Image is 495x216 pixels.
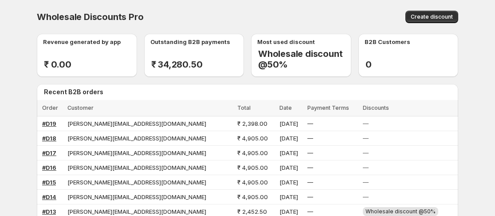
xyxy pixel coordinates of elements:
[405,11,458,23] button: Create discount
[67,149,206,156] span: [PERSON_NAME][EMAIL_ADDRESS][DOMAIN_NAME]
[307,179,313,186] span: —
[44,59,71,70] h2: ₹ 0.00
[237,164,268,171] span: ₹ 4,905.00
[307,193,313,200] span: —
[307,135,313,142] span: —
[307,164,313,171] span: —
[363,135,369,142] span: —
[307,149,313,156] span: —
[237,193,268,200] span: ₹ 4,905.00
[363,193,369,200] span: —
[363,149,369,156] span: —
[363,164,369,171] span: —
[151,59,203,70] h2: ₹ 34,280.50
[279,104,292,111] span: Date
[411,13,453,20] span: Create discount
[237,104,251,111] span: Total
[279,193,298,200] span: [DATE]
[67,193,206,200] span: [PERSON_NAME][EMAIL_ADDRESS][DOMAIN_NAME]
[363,120,369,127] span: —
[307,208,313,215] span: —
[44,88,455,96] h2: Recent B2B orders
[67,104,94,111] span: Customer
[307,120,313,127] span: —
[67,120,206,127] span: [PERSON_NAME][EMAIL_ADDRESS][DOMAIN_NAME]
[42,164,56,171] a: #D16
[279,135,298,142] span: [DATE]
[237,135,268,142] span: ₹ 4,905.00
[365,37,410,46] p: B2B Customers
[279,208,298,215] span: [DATE]
[279,149,298,156] span: [DATE]
[42,193,56,200] a: #D14
[42,179,56,186] a: #D15
[279,164,298,171] span: [DATE]
[67,208,206,215] span: [PERSON_NAME][EMAIL_ADDRESS][DOMAIN_NAME]
[237,149,268,156] span: ₹ 4,905.00
[237,120,267,127] span: ₹ 2,398.00
[37,12,143,22] span: Wholesale Discounts Pro
[279,120,298,127] span: [DATE]
[365,208,436,215] span: Wholesale discount @50%
[67,135,206,142] span: [PERSON_NAME][EMAIL_ADDRESS][DOMAIN_NAME]
[307,104,349,111] span: Payment Terms
[42,104,58,111] span: Order
[67,164,206,171] span: [PERSON_NAME][EMAIL_ADDRESS][DOMAIN_NAME]
[42,208,56,215] a: #D13
[42,149,56,156] a: #D17
[237,208,267,215] span: ₹ 2,452.50
[42,120,56,127] a: #D19
[150,37,230,46] p: Outstanding B2B payments
[363,104,389,111] span: Discounts
[67,179,206,186] span: [PERSON_NAME][EMAIL_ADDRESS][DOMAIN_NAME]
[43,37,121,46] p: Revenue generated by app
[363,179,369,186] span: —
[279,179,298,186] span: [DATE]
[237,179,268,186] span: ₹ 4,905.00
[257,37,315,46] p: Most used discount
[42,135,56,142] a: #D18
[258,48,351,70] h2: Wholesale discount @50%
[365,59,379,70] h2: 0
